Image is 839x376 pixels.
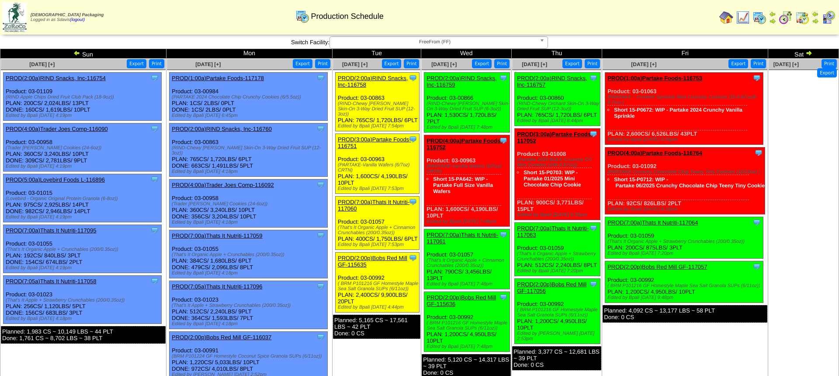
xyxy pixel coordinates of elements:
div: Product: 03-01057 PLAN: 400CS / 1,750LBS / 6PLT [336,197,419,250]
div: ( BRM P101216 GF Homestyle Maple Sea Salt Granola SUPs (6/11oz)) [338,281,419,292]
div: Product: 03-00992 PLAN: 1,200CS / 4,950LBS / 10PLT [605,261,763,303]
div: Planned: 3,377 CS ~ 12,681 LBS ~ 39 PLT Done: 0 CS [512,346,601,370]
button: Export [562,59,582,68]
img: arrowleft.gif [769,11,776,18]
div: Product: 03-01057 PLAN: 790CS / 3,456LBS / 13PLT [424,229,510,289]
img: Tooltip [150,277,159,285]
img: Tooltip [752,218,761,227]
a: PROD(2:00p)Bobs Red Mill GF-116037 [172,334,271,341]
div: (RIND-Chewy Orchard Skin-On 3-Way Dried Fruit SUP (12-3oz)) [517,101,600,112]
div: Product: 03-01023 PLAN: 256CS / 1,120LBS / 5PLT DONE: 156CS / 683LBS / 3PLT [3,276,162,324]
td: Sun [0,49,166,59]
div: Product: 03-01092 PLAN: 92CS / 826LBS / 2PLT [605,148,765,214]
div: Edited by Bpali [DATE] 9:48pm [607,295,763,300]
span: [DATE] [+] [195,61,221,67]
div: Edited by [PERSON_NAME] [DATE] 2:53pm [517,331,600,341]
div: Edited by Bpali [DATE] 8:06pm [607,137,763,142]
img: Tooltip [316,180,325,189]
a: PROD(4:00a)Trader Joes Comp-116090 [6,126,108,132]
a: [DATE] [+] [431,61,457,67]
div: (RIND-Chewy [PERSON_NAME] Skin-On 3-Way Dried Fruit SUP (12-3oz)) [172,145,327,156]
div: (That's It Organic Apple + Strawberry Crunchables (200/0.35oz)) [607,239,763,244]
img: Tooltip [589,280,598,288]
span: Production Schedule [311,12,384,21]
a: PROD(2:00a)RIND Snacks, Inc-116758 [338,75,408,88]
img: Tooltip [589,74,598,82]
a: PROD(3:00a)Partake Foods-117052 [517,131,593,144]
div: Edited by Bpali [DATE] 7:53pm [338,186,419,191]
a: PROD(2:00a)RIND Snacks, Inc-116760 [172,126,272,132]
div: (That's It Organic Apple + Cinnamon Crunchables (200/0.35oz)) [338,225,419,235]
a: PROD(7:00a)Thats It Nutriti-117059 [172,232,262,239]
span: [DATE] [+] [631,61,656,67]
a: PROD(2:00a)RIND Snacks, Inc-116754 [6,75,106,81]
img: Tooltip [150,175,159,184]
td: Fri [602,49,768,59]
div: Product: 03-00866 PLAN: 1,530CS / 1,720LBS / 7PLT [424,73,510,133]
div: (That's It Apple + Strawberry Crunchables (200/0.35oz)) [172,303,327,308]
a: [DATE] [+] [342,61,367,67]
a: PROD(7:00a)Thats It Nutriti-117063 [517,225,589,238]
img: Tooltip [499,74,508,82]
div: (PARTAKE – Confetti Sprinkle Mini Crunchy Cookies (10-0.67oz/6-6.7oz) ) [607,95,763,105]
img: Tooltip [316,231,325,240]
td: Mon [166,49,333,59]
a: PROD(2:00p)Bobs Red Mill GF-115635 [338,255,407,268]
div: Planned: 4,092 CS ~ 13,177 LBS ~ 58 PLT Done: 0 CS [603,305,767,323]
img: Tooltip [409,197,417,206]
div: Edited by Bpali [DATE] 4:18pm [172,321,327,327]
div: (PARTAKE 2024 Chocolate Chip Crunchy Cookies (6/5.5oz)) [172,95,327,100]
a: Short 15-P0712: WIP ‐ Partake 06/2025 Crunchy Chocolate Chip Teeny Tiny Cookie [614,176,765,189]
td: Tue [333,49,421,59]
button: Print [751,59,766,68]
a: PROD(2:00a)RIND Snacks, Inc-116757 [517,75,587,88]
button: Export [817,68,837,77]
img: Tooltip [316,282,325,291]
img: calendarinout.gif [795,11,809,25]
a: PROD(3:00a)Partake Foods-116751 [338,136,411,149]
img: Tooltip [499,136,508,145]
span: [DATE] [+] [29,61,55,67]
div: ( BRM P101216 GF Homestyle Maple Sea Salt Granola SUPs (6/11oz)) [517,307,600,318]
a: PROD(7:00a)Thats It Nutriti-117061 [426,232,498,245]
button: Print [494,59,510,68]
a: PROD(7:05a)Thats It Nutriti-117058 [6,278,96,285]
img: Tooltip [150,226,159,235]
img: line_graph.gif [736,11,750,25]
a: Short 15-P0672: WIP - Partake 2024 Crunchy Vanilla Sprinkle [614,107,742,119]
div: Edited by Bpali [DATE] 7:48pm [426,344,510,349]
div: (PARTAKE Crunchy Chocolate Chip Teeny Tiny Cookies (12/12oz) ) [607,169,765,175]
div: (That's It Organic Apple + Strawberry Crunchables (200/0.35oz)) [517,251,600,262]
div: Product: 03-00860 PLAN: 765CS / 1,720LBS / 6PLT [515,73,600,126]
div: Edited by Bpali [DATE] 7:53pm [338,242,419,247]
div: Edited by Bpali [DATE] 4:19pm [6,214,161,220]
td: Wed [421,49,512,59]
div: Planned: 1,983 CS ~ 10,149 LBS ~ 44 PLT Done: 1,761 CS ~ 8,702 LBS ~ 38 PLT [1,326,166,344]
a: Short 15-P0703: WIP - Partake 01/2025 Mini Chocolate Chip Cookie [524,169,581,188]
img: Tooltip [316,124,325,133]
div: Edited by Bpali [DATE] 7:48pm [426,219,510,224]
img: calendarblend.gif [779,11,793,25]
button: Export [127,59,146,68]
a: PROD(2:00p)Bobs Red Mill GF-117057 [607,264,707,270]
div: Edited by Bpali [DATE] 4:44pm [338,305,419,310]
button: Print [822,59,837,68]
div: (PARTAKE-Vanilla Wafers (6/7oz) CRTN) [338,162,419,173]
div: (That's It Organic Apple + Cinnamon Crunchables (200/0.35oz)) [426,258,510,268]
div: Edited by Bpali [DATE] 7:20pm [517,268,600,274]
div: Product: 03-00863 PLAN: 765CS / 1,720LBS / 6PLT [336,73,419,131]
div: Product: 03-00963 PLAN: 1,600CS / 4,190LBS / 10PLT [424,135,510,227]
button: Export [728,59,748,68]
img: Tooltip [752,74,761,82]
td: Thu [512,49,602,59]
span: FreeFrom (FF) [333,37,536,47]
img: Tooltip [316,333,325,341]
div: (Trader [PERSON_NAME] Cookies (24-6oz)) [6,145,161,151]
img: arrowright.gif [805,49,812,56]
button: Export [293,59,312,68]
a: PROD(7:00a)Thats It Nutriti-117095 [6,227,96,234]
div: Edited by Bpali [DATE] 7:54pm [338,123,419,129]
button: Print [585,59,600,68]
div: Edited by Bpali [DATE] 4:18pm [172,271,327,276]
div: (Trader [PERSON_NAME] Cookies (24-6oz)) [172,201,327,207]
